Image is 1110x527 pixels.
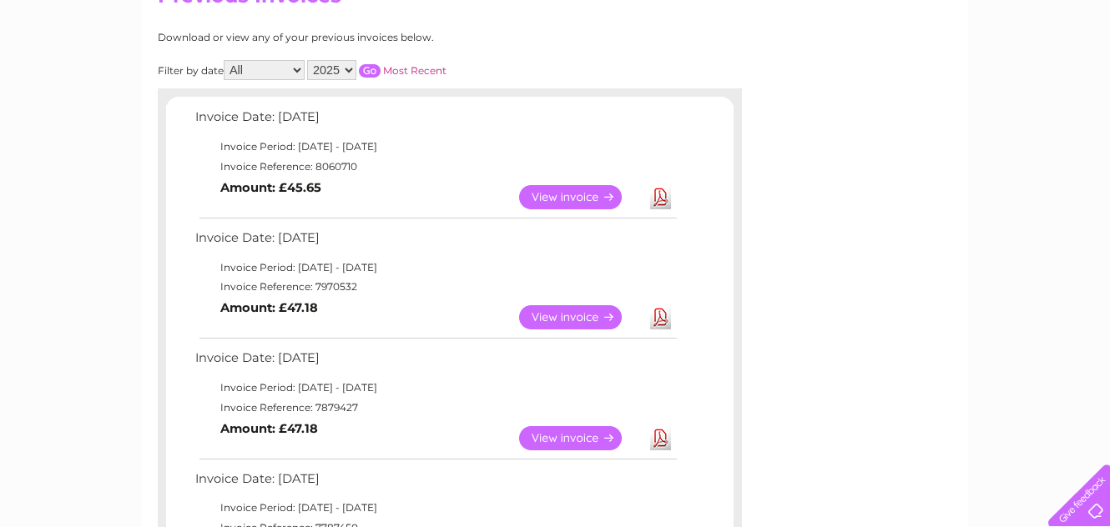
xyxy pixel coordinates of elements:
a: View [519,185,642,209]
a: Download [650,426,671,450]
a: Blog [965,71,989,83]
a: Download [650,185,671,209]
b: Amount: £47.18 [220,300,318,315]
a: Water [816,71,848,83]
a: View [519,305,642,329]
a: Most Recent [383,64,447,77]
td: Invoice Date: [DATE] [191,347,679,378]
a: Download [650,305,671,329]
a: View [519,426,642,450]
td: Invoice Period: [DATE] - [DATE] [191,378,679,398]
img: logo.png [39,43,124,94]
a: Telecoms [905,71,955,83]
div: Clear Business is a trading name of Verastar Limited (registered in [GEOGRAPHIC_DATA] No. 3667643... [162,9,951,81]
td: Invoice Reference: 7970532 [191,277,679,297]
b: Amount: £47.18 [220,421,318,436]
a: Contact [999,71,1040,83]
a: Energy [858,71,895,83]
td: Invoice Reference: 7879427 [191,398,679,418]
div: Download or view any of your previous invoices below. [158,32,596,43]
div: Filter by date [158,60,596,80]
td: Invoice Reference: 8060710 [191,157,679,177]
td: Invoice Period: [DATE] - [DATE] [191,258,679,278]
td: Invoice Date: [DATE] [191,227,679,258]
td: Invoice Date: [DATE] [191,106,679,137]
b: Amount: £45.65 [220,180,321,195]
td: Invoice Date: [DATE] [191,468,679,499]
a: 0333 014 3131 [795,8,911,29]
td: Invoice Period: [DATE] - [DATE] [191,137,679,157]
a: Log out [1055,71,1094,83]
td: Invoice Period: [DATE] - [DATE] [191,498,679,518]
